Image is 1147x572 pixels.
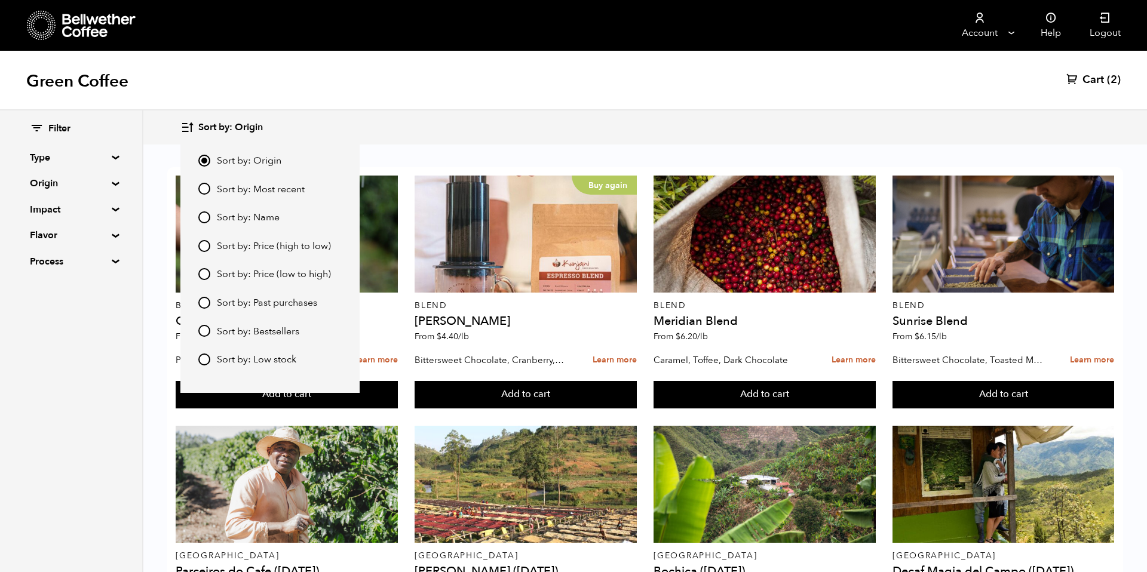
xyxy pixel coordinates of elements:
p: Blend [415,302,636,310]
img: website_grey.svg [19,31,29,41]
a: Learn more [832,347,876,373]
span: Sort by: Bestsellers [217,325,299,339]
p: Caramel, Toffee, Dark Chocolate [654,351,804,369]
p: Blend [176,302,397,310]
input: Sort by: Origin [198,155,210,167]
bdi: 4.40 [437,331,469,342]
span: From [176,331,230,342]
p: [GEOGRAPHIC_DATA] [415,552,636,560]
h4: Meridian Blend [654,315,875,327]
span: Sort by: Most recent [217,183,305,196]
h4: [PERSON_NAME] [415,315,636,327]
p: [GEOGRAPHIC_DATA] [176,552,397,560]
p: Buy again [572,176,637,195]
a: Cart (2) [1066,73,1121,87]
span: From [893,331,947,342]
span: Filter [48,122,70,136]
p: Bittersweet Chocolate, Toasted Marshmallow, Candied Orange, Praline [893,351,1043,369]
h4: Golden Hour Blend [176,315,397,327]
span: From [415,331,469,342]
p: [GEOGRAPHIC_DATA] [654,552,875,560]
p: Bittersweet Chocolate, Cranberry, Toasted Walnut [415,351,565,369]
input: Sort by: Low stock [198,353,210,365]
button: Add to cart [415,381,636,408]
span: Sort by: Name [217,211,280,225]
a: Learn more [354,347,398,373]
summary: Origin [30,176,112,190]
div: v 4.0.25 [33,19,59,29]
p: Praline, Raspberry, Ganache [176,351,326,369]
p: Blend [654,302,875,310]
summary: Process [30,254,112,269]
span: Sort by: Origin [198,121,263,134]
input: Sort by: Price (high to low) [198,240,210,252]
span: $ [437,331,441,342]
span: Sort by: Price (low to high) [217,268,331,281]
span: $ [915,331,919,342]
a: Buy again [415,176,636,293]
span: Cart [1082,73,1104,87]
span: /lb [458,331,469,342]
span: Sort by: Low stock [217,353,296,367]
img: tab_keywords_by_traffic_grey.svg [119,75,128,85]
p: Blend [893,302,1114,310]
span: /lb [936,331,947,342]
summary: Flavor [30,228,112,242]
div: Keywords by Traffic [132,76,201,84]
a: Learn more [593,347,637,373]
img: logo_orange.svg [19,19,29,29]
h4: Sunrise Blend [893,315,1114,327]
span: From [654,331,708,342]
span: (2) [1107,73,1121,87]
p: [GEOGRAPHIC_DATA] [893,552,1114,560]
input: Sort by: Name [198,211,210,223]
button: Add to cart [654,381,875,408]
button: Add to cart [893,381,1114,408]
button: Add to cart [176,381,397,408]
span: /lb [697,331,708,342]
span: Sort by: Price (high to low) [217,240,331,253]
input: Sort by: Bestsellers [198,325,210,337]
div: Domain: [DOMAIN_NAME] [31,31,131,41]
a: Learn more [1070,347,1114,373]
img: tab_domain_overview_orange.svg [32,75,42,85]
span: Sort by: Origin [217,155,281,168]
span: Sort by: Past purchases [217,297,317,310]
summary: Type [30,150,112,165]
h1: Green Coffee [26,70,128,92]
input: Sort by: Past purchases [198,297,210,309]
span: $ [676,331,680,342]
bdi: 6.20 [676,331,708,342]
summary: Impact [30,202,112,217]
bdi: 6.15 [915,331,947,342]
div: Domain Overview [45,76,107,84]
button: Sort by: Origin [180,113,263,142]
input: Sort by: Price (low to high) [198,268,210,280]
input: Sort by: Most recent [198,183,210,195]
